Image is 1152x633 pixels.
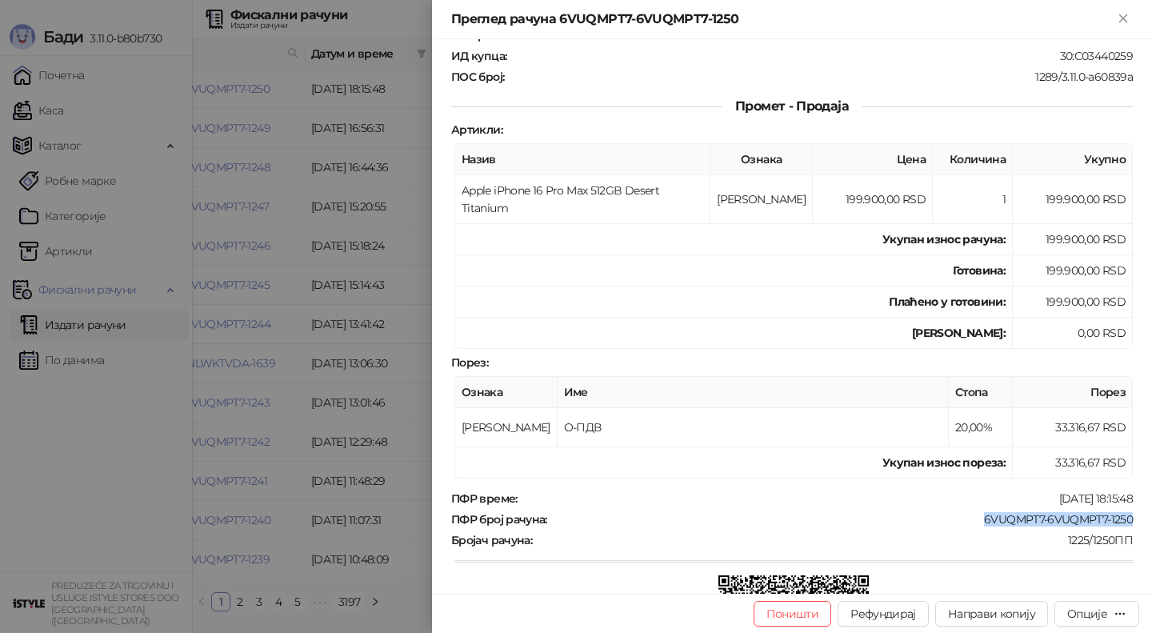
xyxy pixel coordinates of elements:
div: 1289/3.11.0-a60839a [506,70,1134,84]
td: 199.900,00 RSD [1013,224,1133,255]
div: 6VUQMPT7-6VUQMPT7-1250 [549,512,1134,527]
td: 33.316,67 RSD [1013,447,1133,479]
button: Направи копију [935,601,1048,627]
strong: [PERSON_NAME]: [912,326,1006,340]
th: Ознака [455,377,558,408]
td: Apple iPhone 16 Pro Max 512GB Desert Titanium [455,175,710,224]
strong: Плаћено у готовини: [889,294,1006,309]
td: О-ПДВ [558,408,949,447]
span: Направи копију [948,607,1035,621]
strong: Артикли : [451,122,502,137]
th: Цена [813,144,933,175]
th: Назив [455,144,710,175]
strong: Порез : [451,355,488,370]
td: 20,00% [949,408,1013,447]
td: 33.316,67 RSD [1013,408,1133,447]
strong: Готовина : [953,263,1006,278]
div: Преглед рачуна 6VUQMPT7-6VUQMPT7-1250 [451,10,1114,29]
strong: ПОС број : [451,70,504,84]
strong: Бројач рачуна : [451,533,532,547]
td: 199.900,00 RSD [1013,255,1133,286]
span: Промет - Продаја [722,98,862,114]
th: Порез [1013,377,1133,408]
div: 1225/1250ПП [534,533,1134,547]
th: Укупно [1013,144,1133,175]
div: [DATE] 18:15:48 [519,491,1134,506]
strong: ИД купца : [451,49,506,63]
button: Рефундирај [838,601,929,627]
td: [PERSON_NAME] [455,408,558,447]
td: 199.900,00 RSD [1013,175,1133,224]
th: Ознака [710,144,813,175]
div: 30:C03440259 [508,49,1134,63]
td: 199.900,00 RSD [813,175,933,224]
button: Close [1114,10,1133,29]
strong: Укупан износ пореза: [882,455,1006,470]
th: Стопа [949,377,1013,408]
td: 199.900,00 RSD [1013,286,1133,318]
td: [PERSON_NAME] [710,175,813,224]
strong: Укупан износ рачуна : [882,232,1006,246]
strong: ПФР број рачуна : [451,512,547,527]
button: Поништи [754,601,832,627]
td: 0,00 RSD [1013,318,1133,349]
button: Опције [1054,601,1139,627]
div: Опције [1067,607,1107,621]
strong: ПФР време : [451,491,518,506]
th: Количина [933,144,1013,175]
th: Име [558,377,949,408]
td: 1 [933,175,1013,224]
